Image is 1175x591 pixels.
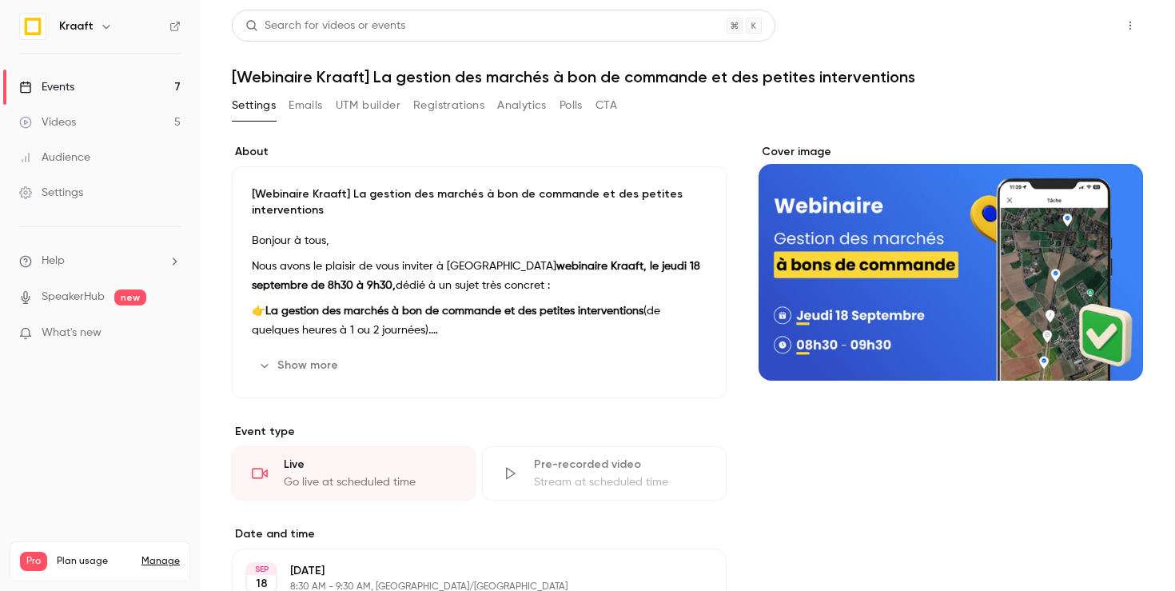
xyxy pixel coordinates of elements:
p: Bonjour à tous, [252,231,707,250]
button: CTA [595,93,617,118]
a: SpeakerHub [42,289,105,305]
strong: La gestion des marchés à bon de commande et des petites interventions [265,305,643,317]
button: Registrations [413,93,484,118]
h1: [Webinaire Kraaft] La gestion des marchés à bon de commande et des petites interventions [232,67,1143,86]
button: Emails [289,93,322,118]
button: Show more [252,353,348,378]
p: Nous avons le plaisir de vous inviter à [GEOGRAPHIC_DATA] dédié à un sujet très concret : [252,257,707,295]
span: What's new [42,325,102,341]
button: Settings [232,93,276,118]
a: Manage [141,555,180,568]
p: Event type [232,424,727,440]
div: Events [19,79,74,95]
button: UTM builder [336,93,400,118]
p: [Webinaire Kraaft] La gestion des marchés à bon de commande et des petites interventions [252,186,707,218]
p: 👉 (de quelques heures à 1 ou 2 journées). [252,301,707,340]
div: Pre-recorded videoStream at scheduled time [482,446,726,501]
button: Polls [560,93,583,118]
span: Help [42,253,65,270]
span: Pro [20,552,47,571]
button: Share [1042,10,1105,42]
div: Go live at scheduled time [284,474,456,490]
span: new [114,290,146,305]
div: SEP [247,564,276,575]
div: Pre-recorded video [534,457,706,473]
label: About [232,144,727,160]
div: Stream at scheduled time [534,474,706,490]
iframe: Noticeable Trigger [161,326,181,341]
label: Cover image [759,144,1143,160]
div: Audience [19,150,90,166]
img: Kraaft [20,14,46,39]
h6: Kraaft [59,18,94,34]
div: Search for videos or events [245,18,405,34]
div: LiveGo live at scheduled time [232,446,476,501]
li: help-dropdown-opener [19,253,181,270]
label: Date and time [232,526,727,542]
div: Videos [19,114,76,130]
p: [DATE] [290,563,642,579]
button: Analytics [497,93,547,118]
span: Plan usage [57,555,132,568]
div: Live [284,457,456,473]
section: Cover image [759,144,1143,381]
div: Settings [19,185,83,201]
